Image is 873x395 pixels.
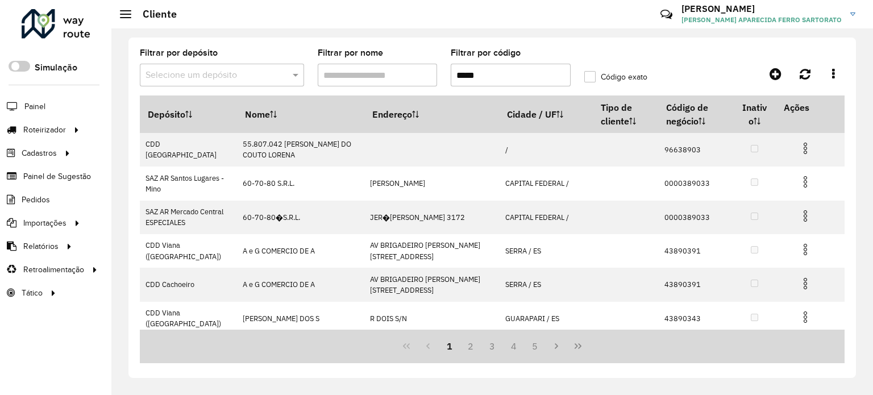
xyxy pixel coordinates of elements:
[546,335,567,357] button: Next Page
[499,133,593,167] td: /
[499,234,593,268] td: SERRA / ES
[237,201,364,234] td: 60-70-80�S.R.L.
[140,167,237,200] td: SAZ AR Santos Lugares - Mino
[681,3,842,14] h3: [PERSON_NAME]
[24,101,45,113] span: Painel
[658,133,733,167] td: 96638903
[23,124,66,136] span: Roteirizador
[658,95,733,133] th: Código de negócio
[439,335,460,357] button: 1
[499,167,593,200] td: CAPITAL FEDERAL /
[593,95,658,133] th: Tipo de cliente
[22,194,50,206] span: Pedidos
[658,201,733,234] td: 0000389033
[364,268,499,301] td: AV BRIGADEIRO [PERSON_NAME][STREET_ADDRESS]
[237,302,364,335] td: [PERSON_NAME] DOS S
[237,268,364,301] td: A e G COMERCIO DE A
[364,234,499,268] td: AV BRIGADEIRO [PERSON_NAME][STREET_ADDRESS]
[364,201,499,234] td: JER�[PERSON_NAME] 3172
[364,302,499,335] td: R DOIS S/N
[364,167,499,200] td: [PERSON_NAME]
[140,268,237,301] td: CDD Cachoeiro
[681,15,842,25] span: [PERSON_NAME] APARECIDA FERRO SARTORATO
[23,264,84,276] span: Retroalimentação
[658,234,733,268] td: 43890391
[23,217,66,229] span: Importações
[35,61,77,74] label: Simulação
[237,133,364,167] td: 55.807.042 [PERSON_NAME] DO COUTO LORENA
[237,234,364,268] td: A e G COMERCIO DE A
[584,71,647,83] label: Código exato
[364,95,499,133] th: Endereço
[658,167,733,200] td: 0000389033
[499,302,593,335] td: GUARAPARI / ES
[23,240,59,252] span: Relatórios
[503,335,525,357] button: 4
[525,335,546,357] button: 5
[140,201,237,234] td: SAZ AR Mercado Central ESPECIALES
[733,95,776,133] th: Inativo
[460,335,481,357] button: 2
[654,2,679,27] a: Contato Rápido
[237,167,364,200] td: 60-70-80 S.R.L.
[23,171,91,182] span: Painel de Sugestão
[140,133,237,167] td: CDD [GEOGRAPHIC_DATA]
[481,335,503,357] button: 3
[22,147,57,159] span: Cadastros
[140,302,237,335] td: CDD Viana ([GEOGRAPHIC_DATA])
[237,95,364,133] th: Nome
[567,335,589,357] button: Last Page
[140,234,237,268] td: CDD Viana ([GEOGRAPHIC_DATA])
[658,268,733,301] td: 43890391
[451,46,521,60] label: Filtrar por código
[131,8,177,20] h2: Cliente
[658,302,733,335] td: 43890343
[318,46,383,60] label: Filtrar por nome
[499,268,593,301] td: SERRA / ES
[499,201,593,234] td: CAPITAL FEDERAL /
[140,95,237,133] th: Depósito
[140,46,218,60] label: Filtrar por depósito
[22,287,43,299] span: Tático
[776,95,844,119] th: Ações
[499,95,593,133] th: Cidade / UF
